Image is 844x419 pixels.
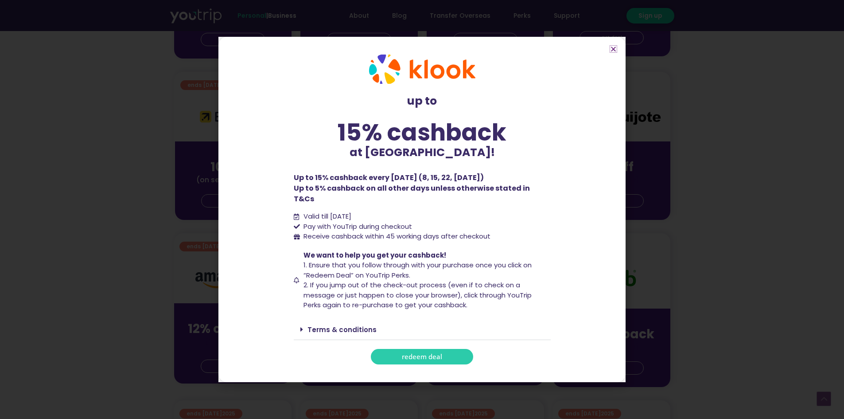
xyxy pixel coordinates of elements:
[294,144,551,161] p: at [GEOGRAPHIC_DATA]!
[294,121,551,144] div: 15% cashback
[294,93,551,110] p: up to
[303,280,532,309] span: 2. If you jump out of the check-out process (even if to check on a message or just happen to clos...
[610,46,617,52] a: Close
[402,353,442,360] span: redeem deal
[301,222,412,232] span: Pay with YouTrip during checkout
[303,251,446,260] span: We want to help you get your cashback!
[301,231,490,242] span: Receive cashback within 45 working days after checkout
[307,325,377,334] a: Terms & conditions
[294,319,551,340] div: Terms & conditions
[371,349,473,364] a: redeem deal
[294,172,551,204] p: Up to 15% cashback every [DATE] (8, 15, 22, [DATE]) Up to 5% cashback on all other days unless ot...
[301,211,351,222] span: Valid till [DATE]
[303,260,532,280] span: 1. Ensure that you follow through with your purchase once you click on “Redeem Deal” on YouTrip P...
